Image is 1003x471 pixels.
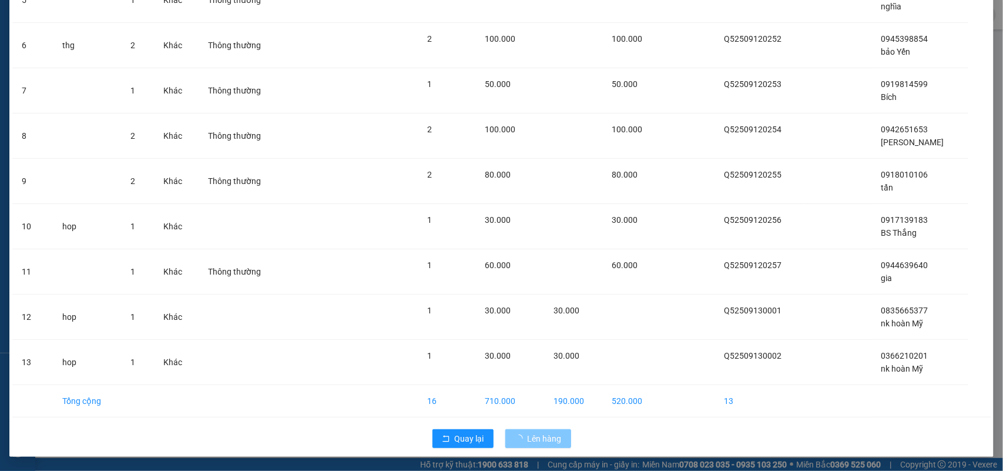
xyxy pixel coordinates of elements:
[199,159,283,204] td: Thông thường
[427,79,432,89] span: 1
[130,267,135,276] span: 1
[53,385,121,417] td: Tổng cộng
[612,215,638,225] span: 30.000
[427,34,432,44] span: 2
[199,113,283,159] td: Thông thường
[130,86,135,95] span: 1
[475,385,544,417] td: 710.000
[427,170,432,179] span: 2
[612,125,643,134] span: 100.000
[724,351,781,360] span: Q52509130002
[612,79,638,89] span: 50.000
[427,125,432,134] span: 2
[505,429,571,448] button: Lên hàng
[432,429,494,448] button: rollbackQuay lại
[881,351,928,360] span: 0366210201
[53,340,121,385] td: hop
[881,125,928,134] span: 0942651653
[881,228,917,238] span: BS Thắng
[12,113,53,159] td: 8
[881,79,928,89] span: 0919814599
[612,34,643,44] span: 100.000
[154,340,199,385] td: Khác
[130,131,135,141] span: 2
[724,215,781,225] span: Q52509120256
[881,138,944,147] span: [PERSON_NAME]
[724,79,781,89] span: Q52509120253
[154,113,199,159] td: Khác
[724,260,781,270] span: Q52509120257
[455,432,484,445] span: Quay lại
[130,358,135,367] span: 1
[881,364,924,373] span: nk hoàn Mỹ
[714,385,805,417] td: 13
[554,306,579,315] span: 30.000
[427,306,432,315] span: 1
[53,23,121,68] td: thg
[881,260,928,270] span: 0944639640
[881,2,902,11] span: nghĩa
[427,351,432,360] span: 1
[199,23,283,68] td: Thông thường
[12,159,53,204] td: 9
[12,249,53,295] td: 11
[724,34,781,44] span: Q52509120252
[12,340,53,385] td: 13
[612,260,638,270] span: 60.000
[12,68,53,113] td: 7
[724,306,781,315] span: Q52509130001
[485,170,511,179] span: 80.000
[881,170,928,179] span: 0918010106
[154,159,199,204] td: Khác
[881,215,928,225] span: 0917139183
[515,435,528,443] span: loading
[485,306,511,315] span: 30.000
[427,260,432,270] span: 1
[199,68,283,113] td: Thông thường
[603,385,661,417] td: 520.000
[881,183,894,192] span: tấn
[724,170,781,179] span: Q52509120255
[130,222,135,231] span: 1
[154,68,199,113] td: Khác
[485,79,511,89] span: 50.000
[130,176,135,186] span: 2
[12,204,53,249] td: 10
[724,125,781,134] span: Q52509120254
[53,295,121,340] td: hop
[881,306,928,315] span: 0835665377
[154,295,199,340] td: Khác
[427,215,432,225] span: 1
[881,92,897,102] span: Bích
[544,385,602,417] td: 190.000
[53,204,121,249] td: hop
[12,23,53,68] td: 6
[199,249,283,295] td: Thông thường
[881,34,928,44] span: 0945398854
[154,23,199,68] td: Khác
[442,435,450,444] span: rollback
[881,273,893,283] span: gia
[485,215,511,225] span: 30.000
[485,260,511,270] span: 60.000
[881,47,911,56] span: bảo Yến
[485,125,515,134] span: 100.000
[130,312,135,322] span: 1
[554,351,579,360] span: 30.000
[881,319,924,328] span: nk hoàn Mỹ
[130,41,135,50] span: 2
[154,249,199,295] td: Khác
[418,385,475,417] td: 16
[528,432,562,445] span: Lên hàng
[612,170,638,179] span: 80.000
[12,295,53,340] td: 12
[485,34,515,44] span: 100.000
[485,351,511,360] span: 30.000
[154,204,199,249] td: Khác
